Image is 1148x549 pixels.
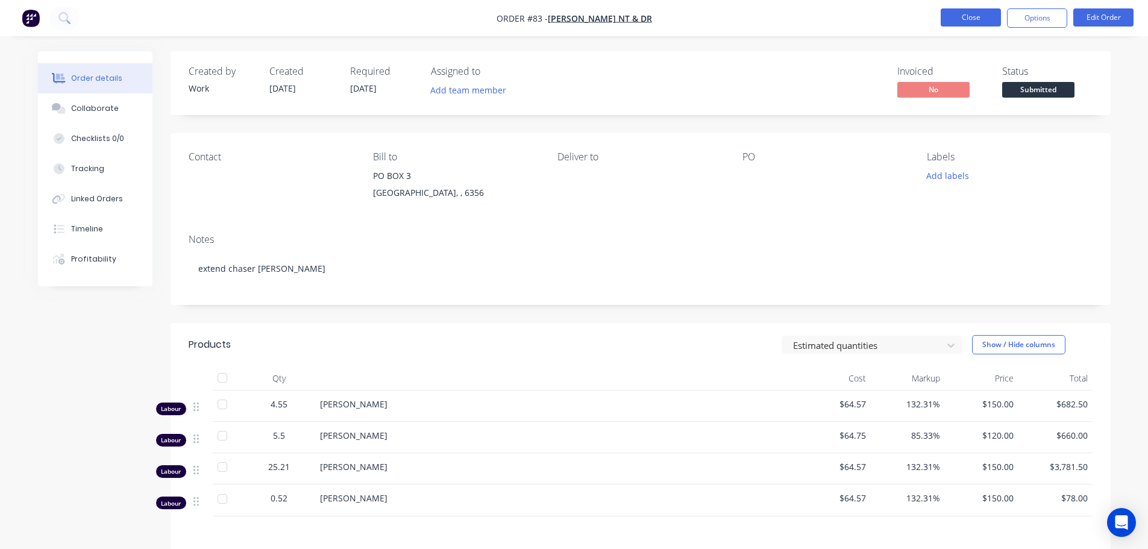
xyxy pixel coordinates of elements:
[273,429,285,442] span: 5.5
[38,214,152,244] button: Timeline
[71,163,104,174] div: Tracking
[431,82,513,98] button: Add team member
[268,460,290,473] span: 25.21
[1023,429,1088,442] span: $660.00
[897,82,970,97] span: No
[1073,8,1134,27] button: Edit Order
[1023,492,1088,504] span: $78.00
[320,430,387,441] span: [PERSON_NAME]
[271,398,287,410] span: 4.55
[373,184,538,201] div: [GEOGRAPHIC_DATA], , 6356
[876,460,940,473] span: 132.31%
[38,184,152,214] button: Linked Orders
[941,8,1001,27] button: Close
[876,398,940,410] span: 132.31%
[972,335,1065,354] button: Show / Hide columns
[876,492,940,504] span: 132.31%
[1002,82,1074,97] span: Submitted
[189,234,1093,245] div: Notes
[320,492,387,504] span: [PERSON_NAME]
[350,83,377,94] span: [DATE]
[950,460,1014,473] span: $150.00
[945,366,1019,391] div: Price
[1007,8,1067,28] button: Options
[950,429,1014,442] span: $120.00
[927,151,1092,163] div: Labels
[373,151,538,163] div: Bill to
[742,151,908,163] div: PO
[38,93,152,124] button: Collaborate
[156,465,186,478] div: Labour
[802,398,867,410] span: $64.57
[350,66,416,77] div: Required
[1023,398,1088,410] span: $682.50
[269,83,296,94] span: [DATE]
[557,151,723,163] div: Deliver to
[71,193,123,204] div: Linked Orders
[71,254,116,265] div: Profitability
[1002,82,1074,100] button: Submitted
[269,66,336,77] div: Created
[22,9,40,27] img: Factory
[1023,460,1088,473] span: $3,781.50
[71,103,119,114] div: Collaborate
[271,492,287,504] span: 0.52
[320,461,387,472] span: [PERSON_NAME]
[189,151,354,163] div: Contact
[38,154,152,184] button: Tracking
[920,168,976,184] button: Add labels
[797,366,871,391] div: Cost
[373,168,538,206] div: PO BOX 3[GEOGRAPHIC_DATA], , 6356
[71,224,103,234] div: Timeline
[189,250,1093,287] div: extend chaser [PERSON_NAME]
[189,337,231,352] div: Products
[373,168,538,184] div: PO BOX 3
[431,66,551,77] div: Assigned to
[38,63,152,93] button: Order details
[156,403,186,415] div: Labour
[189,66,255,77] div: Created by
[802,460,867,473] span: $64.57
[1018,366,1093,391] div: Total
[871,366,945,391] div: Markup
[548,13,652,24] a: [PERSON_NAME] NT & DR
[71,73,122,84] div: Order details
[156,434,186,447] div: Labour
[802,429,867,442] span: $64.75
[950,492,1014,504] span: $150.00
[1107,508,1136,537] div: Open Intercom Messenger
[897,66,988,77] div: Invoiced
[156,497,186,509] div: Labour
[320,398,387,410] span: [PERSON_NAME]
[876,429,940,442] span: 85.33%
[71,133,124,144] div: Checklists 0/0
[497,13,548,24] span: Order #83 -
[189,82,255,95] div: Work
[950,398,1014,410] span: $150.00
[38,124,152,154] button: Checklists 0/0
[1002,66,1093,77] div: Status
[802,492,867,504] span: $64.57
[38,244,152,274] button: Profitability
[424,82,512,98] button: Add team member
[243,366,315,391] div: Qty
